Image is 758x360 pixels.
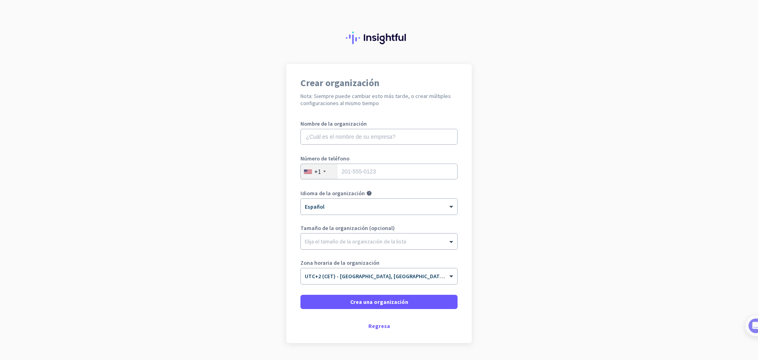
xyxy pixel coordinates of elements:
h1: Crear organización [300,78,458,88]
input: ¿Cuál es el nombre de su empresa? [300,129,458,145]
div: +1 [314,168,321,175]
button: Crea una organización [300,295,458,309]
label: Idioma de la organización [300,190,365,196]
i: help [366,190,372,196]
label: Tamaño de la organización (opcional) [300,225,458,231]
label: Zona horaria de la organización [300,260,458,266]
label: Número de teléfono [300,156,458,161]
div: Regresa [300,323,458,329]
span: Crea una organización [350,298,408,306]
img: Insightful [346,32,412,44]
input: 201-555-0123 [300,164,458,179]
label: Nombre de la organización [300,121,458,126]
h2: Nota: Siempre puede cambiar esto más tarde, o crear múltiples configuraciones al mismo tiempo [300,92,458,107]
